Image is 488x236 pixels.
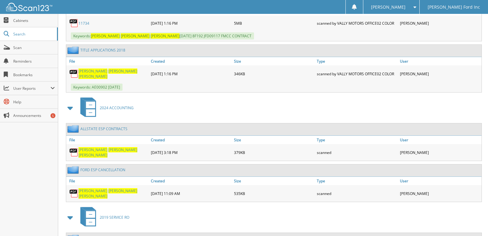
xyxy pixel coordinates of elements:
iframe: Chat Widget [457,206,488,236]
span: [PERSON_NAME] [79,147,107,152]
span: [PERSON_NAME] [79,188,107,193]
span: Reminders [13,59,55,64]
div: scanned [315,187,398,200]
div: [PERSON_NAME] [398,146,482,159]
a: User [398,177,482,185]
span: Keywords: [DATE] 8F192 JFD09117 FMCC CONTRACT [71,32,254,39]
span: Keywords: AE00902 [DATE] [71,84,123,91]
a: [PERSON_NAME] [PERSON_NAME] [PERSON_NAME] [79,68,148,79]
span: 2024 ACCOUNTING [100,105,134,110]
div: 379KB [232,146,316,159]
img: PDF.png [69,69,79,78]
div: 346KB [232,67,316,81]
span: [PERSON_NAME] [79,68,107,74]
div: [PERSON_NAME] [398,187,482,200]
img: scan123-logo-white.svg [6,3,52,11]
div: 535KB [232,187,316,200]
div: [PERSON_NAME] [398,67,482,81]
span: [PERSON_NAME] [108,188,137,193]
a: FORD ESP CANCELLATION [80,167,125,172]
a: Created [149,177,232,185]
div: 5MB [232,17,316,29]
div: [DATE] 11:09 AM [149,187,232,200]
span: [PERSON_NAME] [108,68,137,74]
a: 2024 ACCOUNTING [77,96,134,120]
span: Search [13,31,54,37]
span: [PERSON_NAME] [79,74,107,79]
a: User [398,57,482,65]
a: [PERSON_NAME] [PERSON_NAME] [PERSON_NAME] [79,188,148,199]
a: File [66,57,149,65]
a: Created [149,57,232,65]
span: [PERSON_NAME] [79,152,107,158]
a: 11734 [79,21,89,26]
span: [PERSON_NAME] [79,193,107,199]
span: [PERSON_NAME] Ford Inc [428,5,480,9]
div: scanned [315,146,398,159]
span: [PERSON_NAME] [151,33,179,39]
div: scanned by VALLY MOTORS OFFICE02 COLOR [315,17,398,29]
img: PDF.png [69,19,79,28]
a: User [398,136,482,144]
img: folder2.png [67,125,80,133]
span: [PERSON_NAME] [91,33,120,39]
span: Scan [13,45,55,50]
span: Announcements [13,113,55,118]
img: folder2.png [67,46,80,54]
a: File [66,177,149,185]
span: [PERSON_NAME] [121,33,150,39]
span: User Reports [13,86,50,91]
a: Size [232,177,316,185]
div: [DATE] 1:16 PM [149,67,232,81]
div: [DATE] 3:18 PM [149,146,232,159]
span: [PERSON_NAME] [371,5,405,9]
a: Size [232,57,316,65]
a: Type [315,57,398,65]
a: [PERSON_NAME] [PERSON_NAME] [PERSON_NAME] [79,147,148,158]
a: Size [232,136,316,144]
a: Type [315,177,398,185]
span: Help [13,99,55,105]
div: scanned by VALLY MOTORS OFFICE02 COLOR [315,67,398,81]
div: [PERSON_NAME] [398,17,482,29]
span: 2019 SERVICE RO [100,215,129,220]
span: Bookmarks [13,72,55,77]
img: PDF.png [69,148,79,157]
a: TITLE APPLICATIONS 2018 [80,48,125,53]
a: Type [315,136,398,144]
span: [PERSON_NAME] [108,147,137,152]
div: [DATE] 1:16 PM [149,17,232,29]
img: PDF.png [69,189,79,198]
div: 5 [50,113,55,118]
a: Created [149,136,232,144]
a: ALLSTATE ESP CONTRACTS [80,126,127,131]
span: Cabinets [13,18,55,23]
img: folder2.png [67,166,80,174]
a: File [66,136,149,144]
a: 2019 SERVICE RO [77,205,129,230]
